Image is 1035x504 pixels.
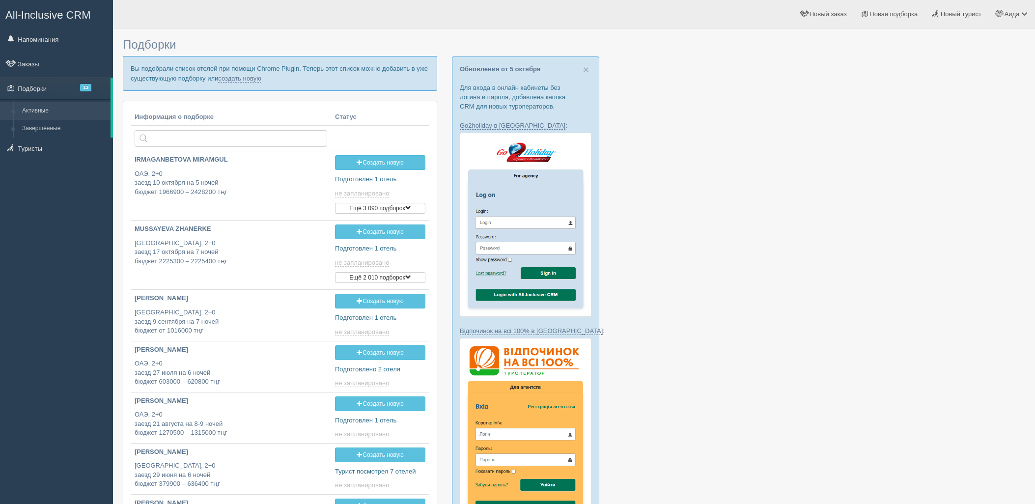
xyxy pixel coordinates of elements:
[335,396,425,411] a: Создать новую
[941,10,981,18] span: Новый турист
[131,151,331,205] a: IRMAGANBETOVA MIRAMGUL ОАЭ, 2+0заезд 10 октября на 5 ночейбюджет 1966900 – 2428200 тңг
[131,221,331,274] a: MUSSAYEVA ZHANERKE [GEOGRAPHIC_DATA], 2+0заезд 17 октября на 7 ночейбюджет 2225300 – 2225400 тңг
[0,0,112,28] a: All-Inclusive CRM
[335,328,391,336] a: не запланировано
[335,155,425,170] a: Создать новую
[1005,10,1020,18] span: Аида
[335,448,425,462] a: Создать новую
[335,365,425,374] p: Подготовлено 2 отеля
[335,430,389,438] span: не запланировано
[335,379,389,387] span: не запланировано
[335,224,425,239] a: Создать новую
[135,396,327,406] p: [PERSON_NAME]
[335,467,425,476] p: Турист посмотрел 7 отелей
[460,65,540,73] a: Обновления от 5 октября
[583,64,589,75] button: Close
[131,290,331,339] a: [PERSON_NAME] [GEOGRAPHIC_DATA], 2+0заезд 9 сентября на 7 ночейбюджет от 1016000 тңг
[131,392,331,442] a: [PERSON_NAME] ОАЭ, 2+0заезд 21 августа на 8-9 ночейбюджет 1270500 – 1315000 тңг
[460,83,591,111] p: Для входа в онлайн кабинеты без логина и пароля, добавлена кнопка CRM для новых туроператоров.
[335,481,389,489] span: не запланировано
[583,64,589,75] span: ×
[135,461,327,489] p: [GEOGRAPHIC_DATA], 2+0 заезд 29 июня на 6 ночей бюджет 379900 – 636400 тңг
[460,326,591,336] p: :
[135,308,327,336] p: [GEOGRAPHIC_DATA], 2+0 заезд 9 сентября на 7 ночей бюджет от 1016000 тңг
[335,190,389,197] span: не запланировано
[135,130,327,147] input: Поиск по стране или туристу
[335,328,389,336] span: не запланировано
[335,244,425,253] p: Подготовлен 1 отель
[460,327,603,335] a: Відпочинок на всі 100% в [GEOGRAPHIC_DATA]
[460,121,591,130] p: :
[18,102,111,120] a: Активные
[460,122,565,130] a: Go2holiday в [GEOGRAPHIC_DATA]
[18,120,111,138] a: Завершённые
[135,359,327,387] p: ОАЭ, 2+0 заезд 27 июля на 6 ночей бюджет 603000 – 620800 тңг
[335,481,391,489] a: не запланировано
[135,410,327,438] p: ОАЭ, 2+0 заезд 21 августа на 8-9 ночей бюджет 1270500 – 1315000 тңг
[135,345,327,355] p: [PERSON_NAME]
[335,430,391,438] a: не запланировано
[135,224,327,234] p: MUSSAYEVA ZHANERKE
[335,294,425,308] a: Создать новую
[123,56,437,90] p: Вы подобрали список отелей при помощи Chrome Plugin. Теперь этот список можно добавить в уже суще...
[335,259,389,267] span: не запланировано
[5,9,91,21] span: All-Inclusive CRM
[218,75,261,83] a: создать новую
[335,259,391,267] a: не запланировано
[131,444,331,493] a: [PERSON_NAME] [GEOGRAPHIC_DATA], 2+0заезд 29 июня на 6 ночейбюджет 379900 – 636400 тңг
[135,294,327,303] p: [PERSON_NAME]
[131,341,331,391] a: [PERSON_NAME] ОАЭ, 2+0заезд 27 июля на 6 ночейбюджет 603000 – 620800 тңг
[335,345,425,360] a: Создать новую
[135,239,327,266] p: [GEOGRAPHIC_DATA], 2+0 заезд 17 октября на 7 ночей бюджет 2225300 – 2225400 тңг
[810,10,847,18] span: Новый заказ
[135,169,327,197] p: ОАЭ, 2+0 заезд 10 октября на 5 ночей бюджет 1966900 – 2428200 тңг
[335,190,391,197] a: не запланировано
[131,109,331,126] th: Информация о подборке
[869,10,918,18] span: Новая подборка
[123,38,176,51] span: Подборки
[335,416,425,425] p: Подготовлен 1 отель
[335,203,425,214] button: Ещё 3 090 подборок
[135,155,327,165] p: IRMAGANBETOVA MIRAMGUL
[335,379,391,387] a: не запланировано
[331,109,429,126] th: Статус
[80,84,91,91] span: 13
[135,448,327,457] p: [PERSON_NAME]
[335,313,425,323] p: Подготовлен 1 отель
[335,175,425,184] p: Подготовлен 1 отель
[460,133,591,317] img: go2holiday-login-via-crm-for-travel-agents.png
[335,272,425,283] button: Ещё 2 010 подборок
